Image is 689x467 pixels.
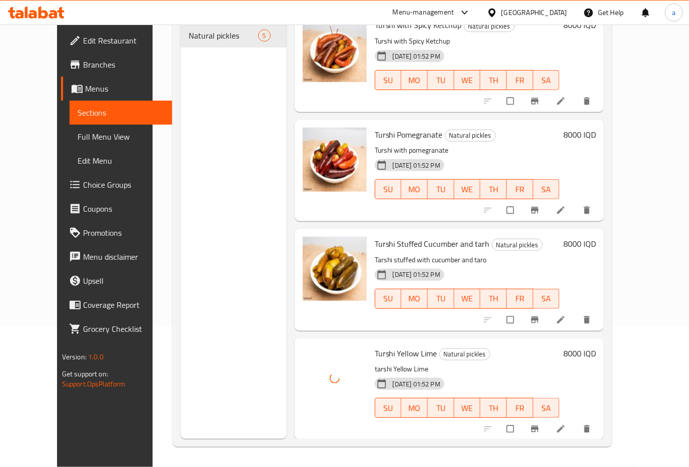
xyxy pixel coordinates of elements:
span: SA [537,73,556,88]
span: Turshi Stuffed Cucumber and tarh [375,236,490,251]
span: FR [511,291,529,306]
span: [DATE] 01:52 PM [389,379,444,389]
button: SU [375,70,402,90]
span: SA [537,401,556,415]
span: TH [484,182,503,197]
button: WE [454,398,481,418]
span: Choice Groups [83,179,164,191]
span: Turshi Yellow Lime [375,346,437,361]
span: Promotions [83,227,164,239]
p: Turshi with Spicy Ketchup [375,35,560,48]
button: Branch-specific-item [524,418,548,440]
span: Natural pickles [464,21,514,32]
p: Tarshi stuffed with cucumber and taro [375,254,560,266]
button: FR [507,70,533,90]
a: Edit Restaurant [61,29,172,53]
span: Select to update [501,419,522,438]
span: TU [432,182,450,197]
a: Grocery Checklist [61,317,172,341]
button: delete [576,199,600,221]
span: WE [458,73,477,88]
span: 1.0.0 [88,350,104,363]
button: SA [533,398,560,418]
button: TH [480,70,507,90]
span: Full Menu View [78,131,164,143]
button: MO [401,70,428,90]
button: TU [428,398,454,418]
span: FR [511,401,529,415]
div: Natural pickles [445,130,496,142]
div: Natural pickles [464,20,515,32]
span: 5 [259,31,270,41]
span: FR [511,73,529,88]
span: Edit Restaurant [83,35,164,47]
img: Turshi Pomegranate [303,128,367,192]
button: TU [428,70,454,90]
button: TU [428,179,454,199]
span: TU [432,401,450,415]
button: FR [507,398,533,418]
button: Branch-specific-item [524,199,548,221]
span: SA [537,182,556,197]
a: Support.OpsPlatform [62,377,126,390]
span: Select to update [501,92,522,111]
div: items [258,30,271,42]
span: Menu disclaimer [83,251,164,263]
span: MO [405,291,424,306]
span: TU [432,73,450,88]
button: TH [480,398,507,418]
span: [DATE] 01:52 PM [389,52,444,61]
span: a [672,7,675,18]
span: Upsell [83,275,164,287]
span: WE [458,182,477,197]
a: Choice Groups [61,173,172,197]
img: Turshi Stuffed Cucumber and tarh [303,237,367,301]
a: Menu disclaimer [61,245,172,269]
h6: 8000 IQD [563,346,596,360]
span: SU [379,401,398,415]
span: SU [379,73,398,88]
span: Branches [83,59,164,71]
button: delete [576,309,600,331]
a: Branches [61,53,172,77]
button: SA [533,289,560,309]
span: Natural pickles [445,130,495,141]
a: Sections [70,101,172,125]
button: TH [480,289,507,309]
button: SU [375,289,402,309]
span: TH [484,291,503,306]
button: SU [375,179,402,199]
span: [DATE] 01:52 PM [389,161,444,170]
h6: 8000 IQD [563,128,596,142]
button: TH [480,179,507,199]
button: WE [454,70,481,90]
button: Branch-specific-item [524,90,548,112]
span: TH [484,73,503,88]
span: Coupons [83,203,164,215]
a: Coupons [61,197,172,221]
button: MO [401,289,428,309]
span: [DATE] 01:52 PM [389,270,444,279]
span: Edit Menu [78,155,164,167]
button: delete [576,90,600,112]
div: [GEOGRAPHIC_DATA] [501,7,567,18]
a: Menus [61,77,172,101]
span: Turshi with Spicy Ketchup [375,18,462,33]
h6: 8000 IQD [563,237,596,251]
button: delete [576,418,600,440]
span: WE [458,291,477,306]
button: TU [428,289,454,309]
span: TU [432,291,450,306]
p: Turshi with pomegranate [375,144,560,157]
span: MO [405,73,424,88]
p: tarshi Yellow Lime [375,363,560,375]
a: Edit menu item [556,205,568,215]
span: Grocery Checklist [83,323,164,335]
button: MO [401,179,428,199]
h6: 8000 IQD [563,18,596,32]
button: SA [533,179,560,199]
button: FR [507,179,533,199]
span: Natural pickles [440,348,490,360]
a: Edit Menu [70,149,172,173]
a: Edit menu item [556,315,568,325]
